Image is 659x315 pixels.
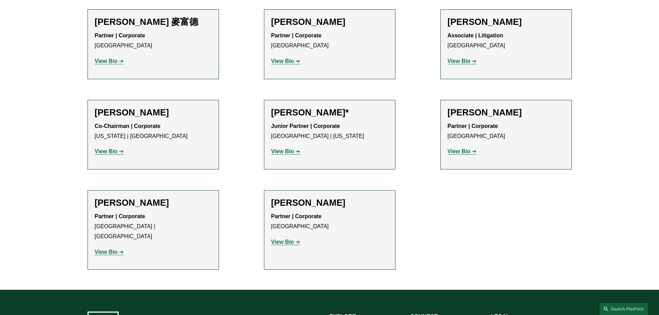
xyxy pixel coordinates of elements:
p: [GEOGRAPHIC_DATA] [271,31,388,51]
a: View Bio [95,58,124,64]
h2: [PERSON_NAME] [95,107,212,118]
strong: Partner | Corporate [95,213,145,219]
strong: View Bio [271,148,294,154]
strong: View Bio [95,249,118,255]
p: [GEOGRAPHIC_DATA] [95,31,212,51]
strong: View Bio [448,58,470,64]
strong: View Bio [95,58,118,64]
strong: View Bio [448,148,470,154]
h2: [PERSON_NAME] [271,17,388,27]
a: View Bio [95,148,124,154]
strong: View Bio [271,58,294,64]
strong: Partner | Corporate [95,33,145,38]
p: [GEOGRAPHIC_DATA] [271,212,388,232]
h2: [PERSON_NAME] 麥富德 [95,17,212,27]
p: [US_STATE] | [GEOGRAPHIC_DATA] [95,121,212,141]
p: [GEOGRAPHIC_DATA] [448,31,565,51]
strong: Junior Partner | Corporate [271,123,340,129]
a: Search this site [599,303,648,315]
strong: Partner | Corporate [271,33,322,38]
h2: [PERSON_NAME] [95,197,212,208]
strong: View Bio [271,239,294,245]
a: View Bio [448,58,477,64]
a: View Bio [271,58,300,64]
strong: Partner | Corporate [448,123,498,129]
strong: Partner | Corporate [271,213,322,219]
h2: [PERSON_NAME] [448,107,565,118]
p: [GEOGRAPHIC_DATA] | [GEOGRAPHIC_DATA] [95,212,212,241]
strong: Co-Chairman | Corporate [95,123,161,129]
a: View Bio [448,148,477,154]
h2: [PERSON_NAME]* [271,107,388,118]
p: [GEOGRAPHIC_DATA] [448,121,565,141]
strong: Associate | Litigation [448,33,503,38]
h2: [PERSON_NAME] [448,17,565,27]
p: [GEOGRAPHIC_DATA] | [US_STATE] [271,121,388,141]
a: View Bio [95,249,124,255]
h2: [PERSON_NAME] [271,197,388,208]
a: View Bio [271,148,300,154]
a: View Bio [271,239,300,245]
strong: View Bio [95,148,118,154]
